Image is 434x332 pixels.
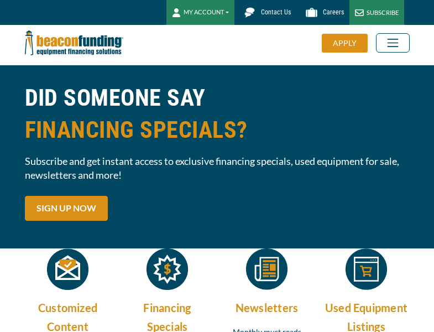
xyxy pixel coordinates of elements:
[47,248,88,290] img: Open envelope with mail coming out icon
[323,8,344,16] span: Careers
[261,8,291,16] span: Contact Us
[346,248,387,290] img: Web page with a shopping cart in the center
[147,248,188,290] img: Starburst with dollar sign inside
[322,34,368,53] div: APPLY
[322,34,376,53] a: APPLY
[296,3,349,22] a: Careers
[376,33,410,53] button: Toggle navigation
[25,82,410,146] h1: DID SOMEONE SAY
[25,154,410,182] span: Subscribe and get instant access to exclusive financing specials, used equipment for sale, newsle...
[246,248,287,290] img: newspaper icon
[25,114,410,146] span: FINANCING SPECIALS?
[25,25,123,61] img: Beacon Funding Corporation logo
[240,3,259,22] img: Beacon Funding chat
[224,298,310,317] h4: Newsletters
[234,3,296,22] a: Contact Us
[302,3,321,22] img: Beacon Funding Careers
[25,196,108,221] a: SIGN UP NOW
